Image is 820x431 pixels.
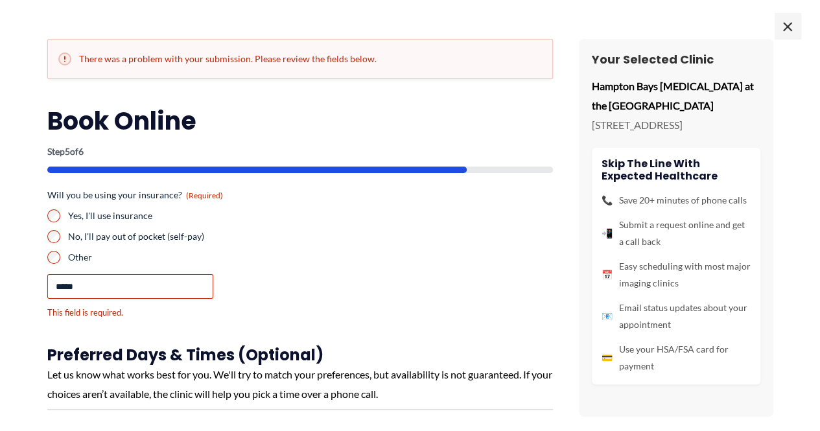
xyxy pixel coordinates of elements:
input: Other Choice, please specify [47,274,213,299]
span: × [775,13,801,39]
span: 6 [78,146,84,157]
h3: Your Selected Clinic [592,52,760,67]
h4: Skip the line with Expected Healthcare [602,157,751,182]
h2: There was a problem with your submission. Please review the fields below. [58,52,542,65]
h2: Book Online [47,105,553,137]
p: Hampton Bays [MEDICAL_DATA] at the [GEOGRAPHIC_DATA] [592,76,760,115]
li: Save 20+ minutes of phone calls [602,192,751,209]
h3: Preferred Days & Times (Optional) [47,345,553,365]
label: No, I'll pay out of pocket (self-pay) [68,230,295,243]
legend: Will you be using your insurance? [47,189,223,202]
span: (Required) [186,191,223,200]
span: 📞 [602,192,613,209]
li: Submit a request online and get a call back [602,216,751,250]
label: Other [68,251,295,264]
span: 5 [65,146,70,157]
div: This field is required. [47,307,295,319]
li: Easy scheduling with most major imaging clinics [602,258,751,292]
span: 💳 [602,349,613,366]
span: 📲 [602,225,613,242]
label: Yes, I'll use insurance [68,209,295,222]
span: 📅 [602,266,613,283]
li: Use your HSA/FSA card for payment [602,341,751,375]
p: [STREET_ADDRESS] [592,115,760,135]
li: Email status updates about your appointment [602,299,751,333]
p: Step of [47,147,553,156]
span: 📧 [602,308,613,325]
div: Let us know what works best for you. We'll try to match your preferences, but availability is not... [47,365,553,403]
